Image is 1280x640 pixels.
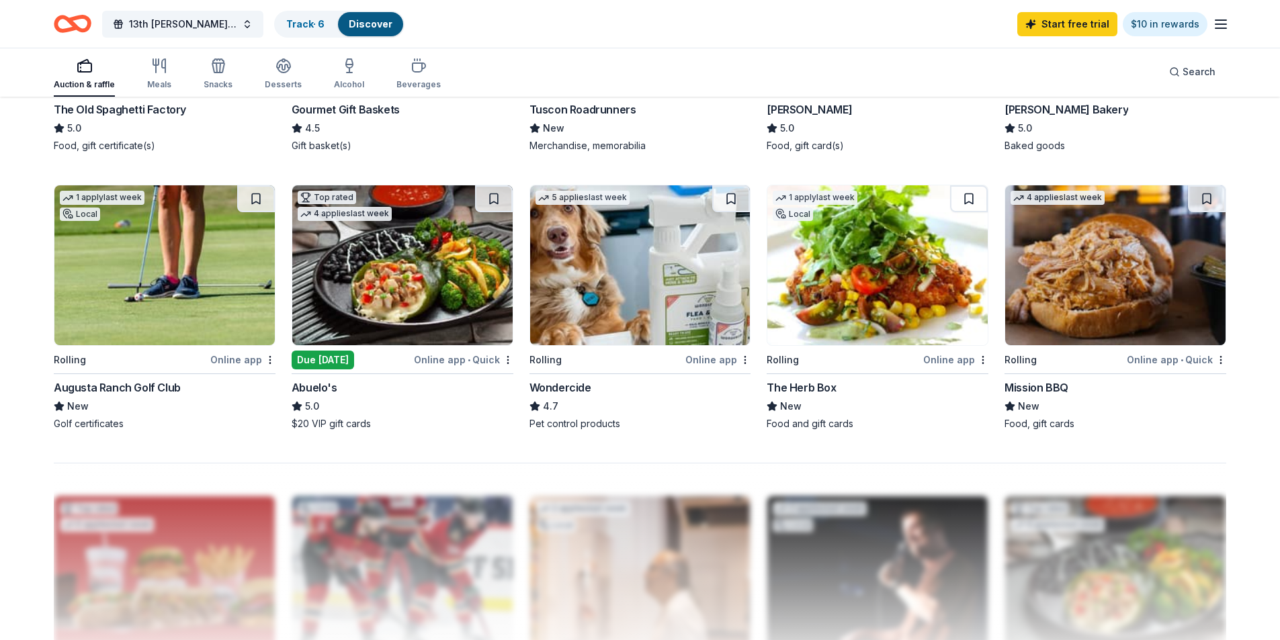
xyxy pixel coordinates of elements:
[67,120,81,136] span: 5.0
[767,379,836,396] div: The Herb Box
[129,16,237,32] span: 13th [PERSON_NAME] memorial golf tournament
[396,52,441,97] button: Beverages
[67,398,89,414] span: New
[54,79,115,90] div: Auction & raffle
[54,8,91,40] a: Home
[530,185,751,345] img: Image for Wondercide
[298,191,356,204] div: Top rated
[529,185,751,430] a: Image for Wondercide5 applieslast weekRollingOnline appWondercide4.7Pet control products
[1018,398,1039,414] span: New
[767,417,988,430] div: Food and gift cards
[54,379,181,396] div: Augusta Ranch Golf Club
[529,139,751,152] div: Merchandise, memorabilia
[54,352,86,368] div: Rolling
[292,185,513,430] a: Image for Abuelo's Top rated4 applieslast weekDue [DATE]Online app•QuickAbuelo's5.0$20 VIP gift c...
[767,352,799,368] div: Rolling
[292,185,513,345] img: Image for Abuelo's
[773,191,857,205] div: 1 apply last week
[305,398,319,414] span: 5.0
[1005,101,1128,118] div: [PERSON_NAME] Bakery
[334,52,364,97] button: Alcohol
[204,79,232,90] div: Snacks
[396,79,441,90] div: Beverages
[1181,355,1183,365] span: •
[54,101,186,118] div: The Old Spaghetti Factory
[1127,351,1226,368] div: Online app Quick
[349,18,392,30] a: Discover
[767,101,852,118] div: [PERSON_NAME]
[1005,352,1037,368] div: Rolling
[468,355,470,365] span: •
[529,101,636,118] div: Tuscon Roadrunners
[147,79,171,90] div: Meals
[773,208,813,221] div: Local
[334,79,364,90] div: Alcohol
[1005,417,1226,430] div: Food, gift cards
[292,101,400,118] div: Gourmet Gift Baskets
[54,52,115,97] button: Auction & raffle
[60,191,144,205] div: 1 apply last week
[923,351,988,368] div: Online app
[286,18,325,30] a: Track· 6
[298,207,392,221] div: 4 applies last week
[60,208,100,221] div: Local
[780,398,802,414] span: New
[767,185,988,430] a: Image for The Herb Box1 applylast weekLocalRollingOnline appThe Herb BoxNewFood and gift cards
[543,120,564,136] span: New
[767,185,988,345] img: Image for The Herb Box
[1183,64,1215,80] span: Search
[265,79,302,90] div: Desserts
[292,139,513,152] div: Gift basket(s)
[1005,185,1226,345] img: Image for Mission BBQ
[529,379,591,396] div: Wondercide
[536,191,630,205] div: 5 applies last week
[54,139,275,152] div: Food, gift certificate(s)
[780,120,794,136] span: 5.0
[543,398,558,414] span: 4.7
[1005,379,1068,396] div: Mission BBQ
[54,185,275,345] img: Image for Augusta Ranch Golf Club
[147,52,171,97] button: Meals
[1158,58,1226,85] button: Search
[1005,185,1226,430] a: Image for Mission BBQ4 applieslast weekRollingOnline app•QuickMission BBQNewFood, gift cards
[529,352,562,368] div: Rolling
[54,185,275,430] a: Image for Augusta Ranch Golf Club1 applylast weekLocalRollingOnline appAugusta Ranch Golf ClubNew...
[305,120,320,136] span: 4.5
[204,52,232,97] button: Snacks
[54,417,275,430] div: Golf certificates
[767,139,988,152] div: Food, gift card(s)
[1018,120,1032,136] span: 5.0
[1017,12,1117,36] a: Start free trial
[265,52,302,97] button: Desserts
[292,379,337,396] div: Abuelo's
[414,351,513,368] div: Online app Quick
[292,351,354,369] div: Due [DATE]
[210,351,275,368] div: Online app
[1011,191,1105,205] div: 4 applies last week
[685,351,751,368] div: Online app
[1005,139,1226,152] div: Baked goods
[274,11,404,38] button: Track· 6Discover
[1123,12,1207,36] a: $10 in rewards
[529,417,751,430] div: Pet control products
[102,11,263,38] button: 13th [PERSON_NAME] memorial golf tournament
[292,417,513,430] div: $20 VIP gift cards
